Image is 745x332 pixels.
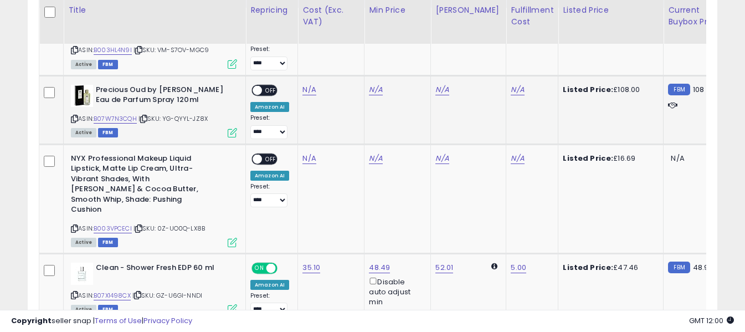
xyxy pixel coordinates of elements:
span: All listings currently available for purchase on Amazon [71,60,96,69]
div: Disable auto adjust min [369,275,422,308]
div: ASIN: [71,154,237,246]
a: N/A [369,153,382,164]
div: Preset: [250,183,289,208]
b: Clean - Shower Fresh EDP 60 ml [96,263,230,276]
span: FBM [98,238,118,247]
a: B003HL4N9I [94,45,132,55]
span: | SKU: VM-S7OV-MGC9 [133,45,209,54]
a: B07X1498CX [94,291,131,300]
span: | SKU: 0Z-UO0Q-LX8B [133,224,205,233]
img: 41KAOrAXjkL._SL40_.jpg [71,85,93,107]
div: Preset: [250,292,289,317]
div: Amazon AI [250,280,289,290]
span: | SKU: GZ-U6GI-NNDI [132,291,202,300]
span: ON [253,263,266,273]
span: 48.97 [693,262,713,273]
div: Min Price [369,4,426,16]
span: FBM [98,128,118,137]
div: Fulfillment Cost [511,4,553,28]
div: ASIN: [71,85,237,136]
span: OFF [262,154,280,164]
a: Terms of Use [95,315,142,326]
div: Preset: [250,45,289,70]
div: Current Buybox Price [668,4,725,28]
a: N/A [435,153,449,164]
b: Listed Price: [563,84,613,95]
b: NYX Professional Makeup Liquid Lipstick, Matte Lip Cream, Ultra-Vibrant Shades, With [PERSON_NAME... [71,154,205,218]
span: FBM [98,60,118,69]
div: Amazon AI [250,102,289,112]
div: ASIN: [71,16,237,68]
a: N/A [435,84,449,95]
i: Calculated using Dynamic Max Price. [491,263,497,270]
a: 5.00 [511,262,526,273]
div: seller snap | | [11,316,192,326]
span: OFF [276,263,294,273]
a: 48.49 [369,262,390,273]
div: Cost (Exc. VAT) [302,4,359,28]
span: 108 [693,84,704,95]
a: B003VPCECI [94,224,132,233]
span: 2025-09-16 12:00 GMT [689,315,734,326]
a: N/A [302,153,316,164]
span: N/A [671,153,684,164]
span: All listings currently available for purchase on Amazon [71,128,96,137]
img: 31yL1Jg7czL._SL40_.jpg [71,263,93,285]
div: Amazon AI [250,171,289,181]
b: Listed Price: [563,262,613,273]
a: N/A [511,84,524,95]
div: £108.00 [563,85,655,95]
a: N/A [302,84,316,95]
small: FBM [668,262,690,273]
strong: Copyright [11,315,52,326]
a: Privacy Policy [143,315,192,326]
span: OFF [262,85,280,95]
b: Listed Price: [563,153,613,164]
a: 35.10 [302,262,320,273]
div: Listed Price [563,4,659,16]
span: | SKU: YG-QYYL-JZ8X [138,114,208,123]
div: Preset: [250,114,289,139]
a: N/A [511,153,524,164]
b: Precious Oud by [PERSON_NAME] Eau de Parfum Spray 120ml [96,85,230,108]
div: [PERSON_NAME] [435,4,501,16]
a: 52.01 [435,262,453,273]
div: Title [68,4,241,16]
div: Repricing [250,4,293,16]
div: ASIN: [71,263,237,313]
a: B07W7N3CQH [94,114,137,124]
span: All listings currently available for purchase on Amazon [71,238,96,247]
div: £47.46 [563,263,655,273]
small: FBM [668,84,690,95]
div: £16.69 [563,154,655,164]
a: N/A [369,84,382,95]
